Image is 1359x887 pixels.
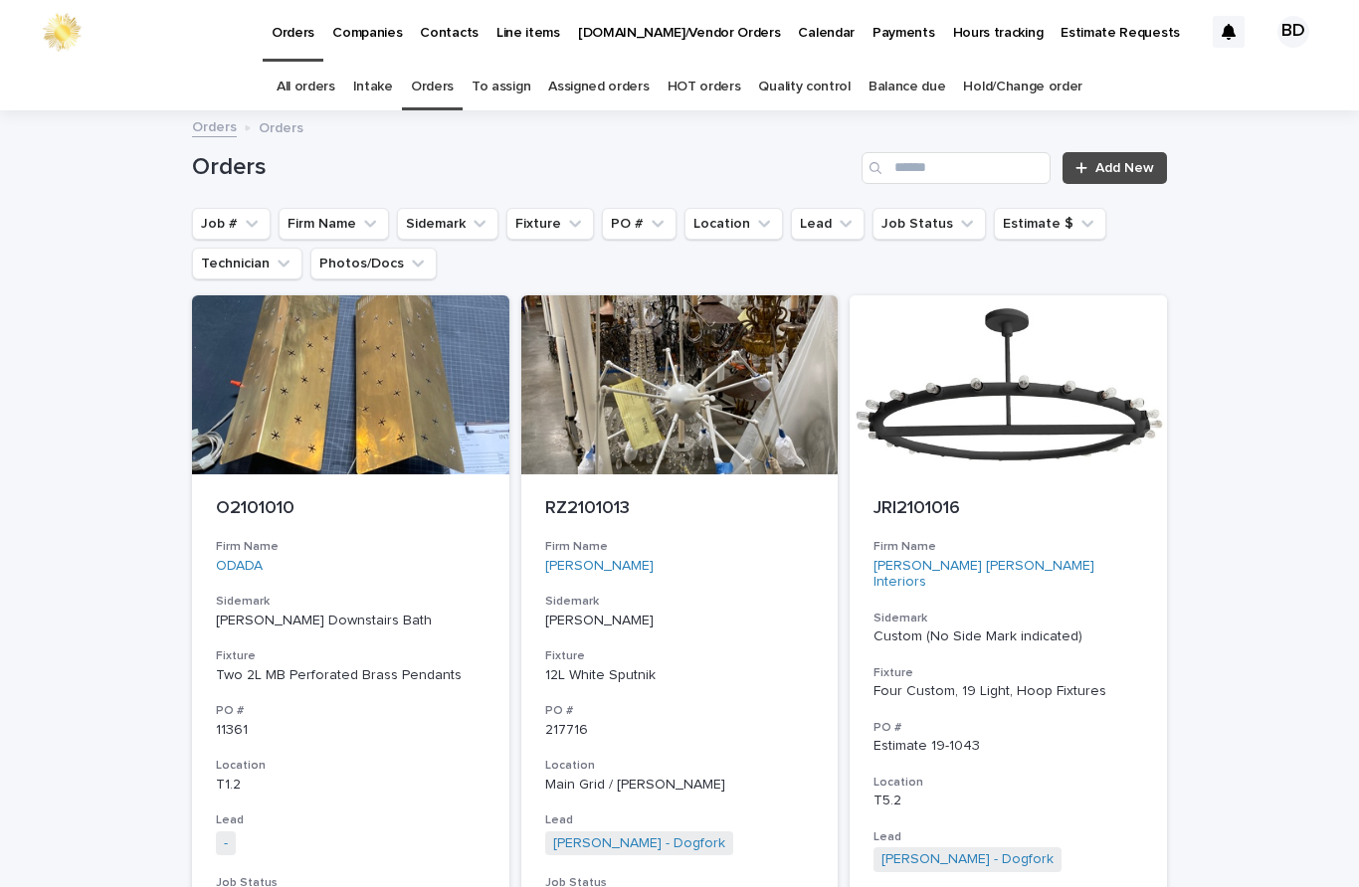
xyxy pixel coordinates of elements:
[874,738,1143,755] p: Estimate 19-1043
[874,793,1143,809] p: T5.2
[216,812,485,828] h3: Lead
[216,777,485,794] p: T1.2
[411,64,454,110] a: Orders
[545,667,815,684] div: 12L White Sputnik
[545,539,815,555] h3: Firm Name
[216,539,485,555] h3: Firm Name
[545,722,815,739] p: 217716
[192,208,271,240] button: Job #
[1277,16,1309,48] div: BD
[874,683,1143,700] div: Four Custom, 19 Light, Hoop Fixtures
[259,115,303,137] p: Orders
[684,208,783,240] button: Location
[506,208,594,240] button: Fixture
[1095,161,1154,175] span: Add New
[1063,152,1167,184] a: Add New
[224,835,228,852] a: -
[545,648,815,664] h3: Fixture
[545,613,815,629] p: [PERSON_NAME]
[874,665,1143,681] h3: Fixture
[874,558,1143,592] a: [PERSON_NAME] [PERSON_NAME] Interiors
[192,114,237,137] a: Orders
[216,594,485,610] h3: Sidemark
[602,208,677,240] button: PO #
[216,703,485,719] h3: PO #
[279,208,389,240] button: Firm Name
[545,777,815,794] p: Main Grid / [PERSON_NAME]
[192,153,854,182] h1: Orders
[192,248,302,279] button: Technician
[40,12,84,52] img: 0ffKfDbyRa2Iv8hnaAqg
[216,498,485,520] p: O2101010
[216,558,263,575] a: ODADA
[963,64,1082,110] a: Hold/Change order
[874,775,1143,791] h3: Location
[545,758,815,774] h3: Location
[874,539,1143,555] h3: Firm Name
[668,64,741,110] a: HOT orders
[216,613,485,629] p: [PERSON_NAME] Downstairs Bath
[545,812,815,828] h3: Lead
[862,152,1051,184] input: Search
[553,835,725,852] a: [PERSON_NAME] - Dogfork
[216,758,485,774] h3: Location
[791,208,865,240] button: Lead
[869,64,946,110] a: Balance due
[874,498,1143,520] p: JRI2101016
[310,248,437,279] button: Photos/Docs
[874,628,1143,645] p: Custom (No Side Mark indicated)
[758,64,850,110] a: Quality control
[545,594,815,610] h3: Sidemark
[216,667,485,684] div: Two 2L MB Perforated Brass Pendants
[216,722,485,739] p: 11361
[397,208,498,240] button: Sidemark
[873,208,986,240] button: Job Status
[472,64,530,110] a: To assign
[545,703,815,719] h3: PO #
[216,648,485,664] h3: Fixture
[545,558,654,575] a: [PERSON_NAME]
[874,611,1143,626] h3: Sidemark
[548,64,649,110] a: Assigned orders
[994,208,1106,240] button: Estimate $
[874,720,1143,736] h3: PO #
[874,829,1143,845] h3: Lead
[545,498,815,520] p: RZ2101013
[277,64,335,110] a: All orders
[353,64,393,110] a: Intake
[881,851,1054,868] a: [PERSON_NAME] - Dogfork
